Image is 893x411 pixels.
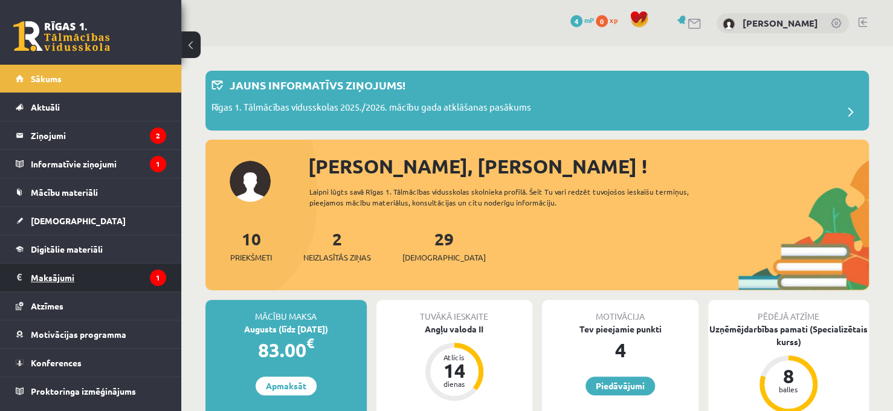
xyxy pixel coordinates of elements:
[584,15,594,25] span: mP
[308,152,869,181] div: [PERSON_NAME], [PERSON_NAME] !
[150,128,166,144] i: 2
[31,386,136,396] span: Proktoringa izmēģinājums
[150,156,166,172] i: 1
[436,361,472,380] div: 14
[211,100,531,117] p: Rīgas 1. Tālmācības vidusskolas 2025./2026. mācību gada atklāšanas pasākums
[402,251,486,264] span: [DEMOGRAPHIC_DATA]
[205,335,367,364] div: 83.00
[303,228,371,264] a: 2Neizlasītās ziņas
[16,178,166,206] a: Mācību materiāli
[542,323,698,335] div: Tev pieejamie punkti
[16,65,166,92] a: Sākums
[16,207,166,235] a: [DEMOGRAPHIC_DATA]
[31,187,98,198] span: Mācību materiāli
[13,21,110,51] a: Rīgas 1. Tālmācības vidusskola
[542,335,698,364] div: 4
[303,251,371,264] span: Neizlasītās ziņas
[205,300,367,323] div: Mācību maksa
[31,121,166,149] legend: Ziņojumi
[16,264,166,291] a: Maksājumi1
[542,300,698,323] div: Motivācija
[31,150,166,178] legend: Informatīvie ziņojumi
[230,77,405,93] p: Jauns informatīvs ziņojums!
[31,329,126,340] span: Motivācijas programma
[16,349,166,377] a: Konferences
[402,228,486,264] a: 29[DEMOGRAPHIC_DATA]
[16,93,166,121] a: Aktuāli
[708,323,869,348] div: Uzņēmējdarbības pamati (Specializētais kurss)
[31,73,62,84] span: Sākums
[770,366,807,386] div: 8
[16,121,166,149] a: Ziņojumi2
[596,15,608,27] span: 0
[570,15,594,25] a: 4 mP
[150,270,166,286] i: 1
[31,244,103,254] span: Digitālie materiāli
[610,15,617,25] span: xp
[211,77,863,125] a: Jauns informatīvs ziņojums! Rīgas 1. Tālmācības vidusskolas 2025./2026. mācību gada atklāšanas pa...
[309,186,708,208] div: Laipni lūgts savā Rīgas 1. Tālmācības vidusskolas skolnieka profilā. Šeit Tu vari redzēt tuvojošo...
[16,320,166,348] a: Motivācijas programma
[436,354,472,361] div: Atlicis
[306,334,314,352] span: €
[31,357,82,368] span: Konferences
[16,150,166,178] a: Informatīvie ziņojumi1
[230,228,272,264] a: 10Priekšmeti
[205,323,367,335] div: Augusts (līdz [DATE])
[31,102,60,112] span: Aktuāli
[31,300,63,311] span: Atzīmes
[570,15,582,27] span: 4
[770,386,807,393] div: balles
[376,323,533,403] a: Angļu valoda II Atlicis 14 dienas
[376,323,533,335] div: Angļu valoda II
[376,300,533,323] div: Tuvākā ieskaite
[31,264,166,291] legend: Maksājumi
[436,380,472,387] div: dienas
[16,235,166,263] a: Digitālie materiāli
[723,18,735,30] img: Elvis Rainers Čapa
[585,377,655,395] a: Piedāvājumi
[230,251,272,264] span: Priekšmeti
[596,15,624,25] a: 0 xp
[743,17,818,29] a: [PERSON_NAME]
[708,300,869,323] div: Pēdējā atzīme
[256,377,317,395] a: Apmaksāt
[16,292,166,320] a: Atzīmes
[16,377,166,405] a: Proktoringa izmēģinājums
[31,215,126,226] span: [DEMOGRAPHIC_DATA]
